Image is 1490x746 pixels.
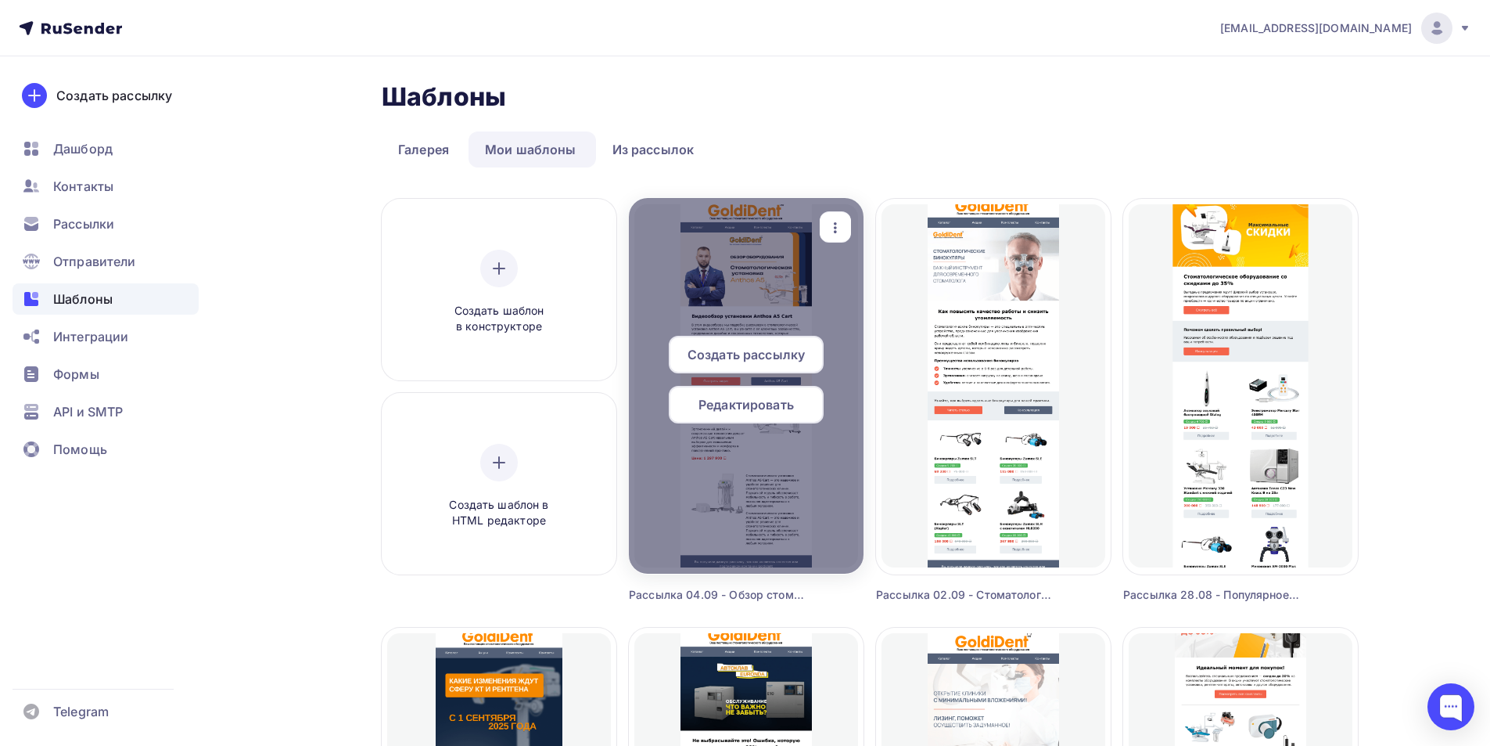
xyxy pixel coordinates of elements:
span: Дашборд [53,139,113,158]
span: Отправители [53,252,136,271]
span: [EMAIL_ADDRESS][DOMAIN_NAME] [1220,20,1412,36]
div: Рассылка 04.09 - Обзор стоматологической установки Anthos New A5 Cart [629,587,805,603]
span: Редактировать [698,395,794,414]
a: Галерея [382,132,465,168]
div: Рассылка 02.09 - Стоматологические бинокуляры: важный инструмент для современного стоматолога [876,587,1052,603]
a: Формы [13,359,199,390]
span: Интеграции [53,327,128,346]
a: Из рассылок [596,132,711,168]
span: Контакты [53,177,113,196]
span: Формы [53,365,99,384]
a: Дашборд [13,133,199,164]
div: Создать рассылку [56,86,172,105]
h2: Шаблоны [382,81,506,113]
span: Создать шаблон в конструкторе [425,303,573,335]
span: Рассылки [53,214,114,233]
a: Отправители [13,246,199,277]
span: API и SMTP [53,402,123,421]
span: Помощь [53,440,107,459]
span: Создать шаблон в HTML редакторе [425,497,573,529]
a: Шаблоны [13,283,199,315]
a: Контакты [13,171,199,202]
span: Telegram [53,702,109,721]
a: [EMAIL_ADDRESS][DOMAIN_NAME] [1220,13,1471,44]
span: Создать рассылку [688,345,805,364]
span: Шаблоны [53,290,113,308]
a: Мои шаблоны [469,132,593,168]
div: Рассылка 28.08 - Популярное стоматологическое оборудование [1123,587,1299,603]
a: Рассылки [13,208,199,240]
